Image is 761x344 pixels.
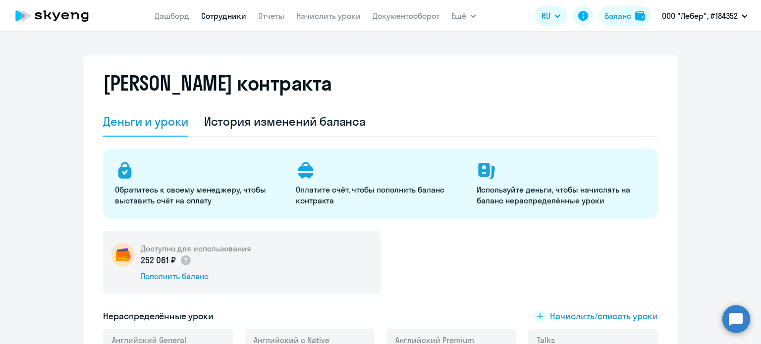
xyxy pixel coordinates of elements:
h5: Нераспределённые уроки [103,310,214,323]
button: RU [535,6,567,26]
p: Оплатите счёт, чтобы пополнить баланс контракта [296,184,465,206]
p: ООО "Лебер", #184352 [662,10,738,22]
span: Начислить/списать уроки [550,310,658,323]
img: balance [635,11,645,21]
a: Отчеты [258,11,284,21]
a: Документооборот [373,11,439,21]
button: Ещё [451,6,476,26]
span: RU [542,10,550,22]
div: Баланс [605,10,631,22]
p: Используйте деньги, чтобы начислять на баланс нераспределённые уроки [477,184,646,206]
img: wallet-circle.png [111,243,135,267]
div: История изменений баланса [204,113,366,129]
p: 252 061 ₽ [141,254,192,267]
button: Балансbalance [599,6,651,26]
button: ООО "Лебер", #184352 [657,4,753,28]
span: Ещё [451,10,466,22]
h2: [PERSON_NAME] контракта [103,71,332,95]
div: Деньги и уроки [103,113,188,129]
a: Сотрудники [201,11,246,21]
a: Дашборд [155,11,189,21]
div: Пополнить баланс [141,271,251,282]
a: Начислить уроки [296,11,361,21]
p: Обратитесь к своему менеджеру, чтобы выставить счёт на оплату [115,184,284,206]
h5: Доступно для использования [141,243,251,254]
